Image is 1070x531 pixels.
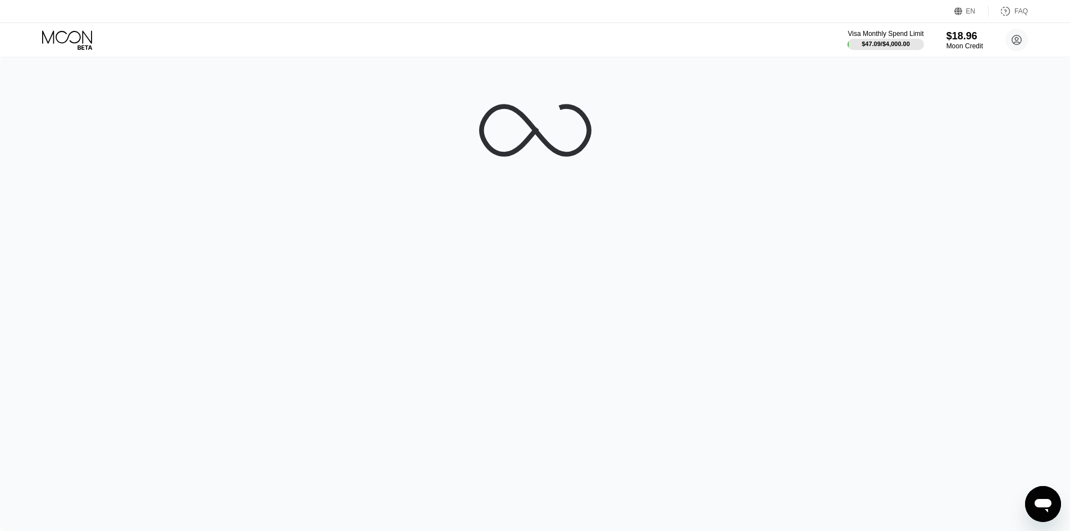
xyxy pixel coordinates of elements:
[1014,7,1028,15] div: FAQ
[946,30,983,42] div: $18.96
[966,7,976,15] div: EN
[848,30,923,38] div: Visa Monthly Spend Limit
[946,30,983,50] div: $18.96Moon Credit
[848,30,923,50] div: Visa Monthly Spend Limit$47.09/$4,000.00
[954,6,989,17] div: EN
[989,6,1028,17] div: FAQ
[1025,486,1061,522] iframe: Button to launch messaging window
[946,42,983,50] div: Moon Credit
[862,40,910,47] div: $47.09 / $4,000.00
